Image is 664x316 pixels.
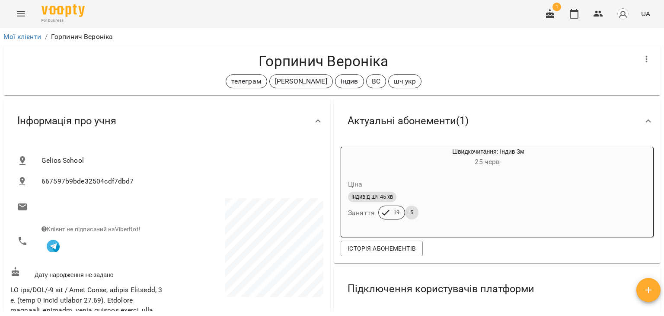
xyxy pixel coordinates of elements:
[45,32,48,42] li: /
[17,114,116,128] span: Інформація про учня
[334,267,661,311] div: Підключення користувачів платформи
[3,99,330,143] div: Інформація про учня
[348,178,363,190] h6: Ціна
[372,76,380,87] p: ВС
[348,243,416,254] span: Історія абонементів
[366,74,386,88] div: ВС
[388,74,421,88] div: шч укр
[9,265,167,281] div: Дату народження не задано
[334,99,661,143] div: Актуальні абонементи(1)
[388,209,405,216] span: 19
[3,32,661,42] nav: breadcrumb
[348,193,396,201] span: індивід шч 45 хв
[638,6,654,22] button: UA
[348,282,534,296] span: Підключення користувачів платформи
[275,76,327,87] p: [PERSON_NAME]
[383,147,594,168] div: Швидкочитання: Індив 3м
[41,18,85,23] span: For Business
[226,74,267,88] div: телеграм
[341,241,423,256] button: Історія абонементів
[41,176,316,187] span: 667597b9bde32504cdf7dbd7
[47,240,60,253] img: Telegram
[269,74,333,88] div: [PERSON_NAME]
[10,52,636,70] h4: Горпинич Вероніка
[641,9,650,18] span: UA
[231,76,262,87] p: телеграм
[51,32,113,42] p: Горпинич Вероніка
[41,155,316,166] span: Gelios School
[335,74,364,88] div: індив
[348,114,469,128] span: Актуальні абонементи ( 1 )
[41,234,65,257] button: Клієнт підписаний на VooptyBot
[341,147,594,230] button: Швидкочитання: Індив 3м25 черв- Цінаіндивід шч 45 хвЗаняття195
[348,207,375,219] h6: Заняття
[10,3,31,24] button: Menu
[341,76,358,87] p: індив
[475,158,501,166] span: 25 черв -
[41,4,85,17] img: Voopty Logo
[341,147,383,168] div: Швидкочитання: Індив 3м
[3,32,41,41] a: Мої клієнти
[41,226,140,232] span: Клієнт не підписаний на ViberBot!
[617,8,629,20] img: avatar_s.png
[552,3,561,11] span: 1
[394,76,416,87] p: шч укр
[405,209,418,216] span: 5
